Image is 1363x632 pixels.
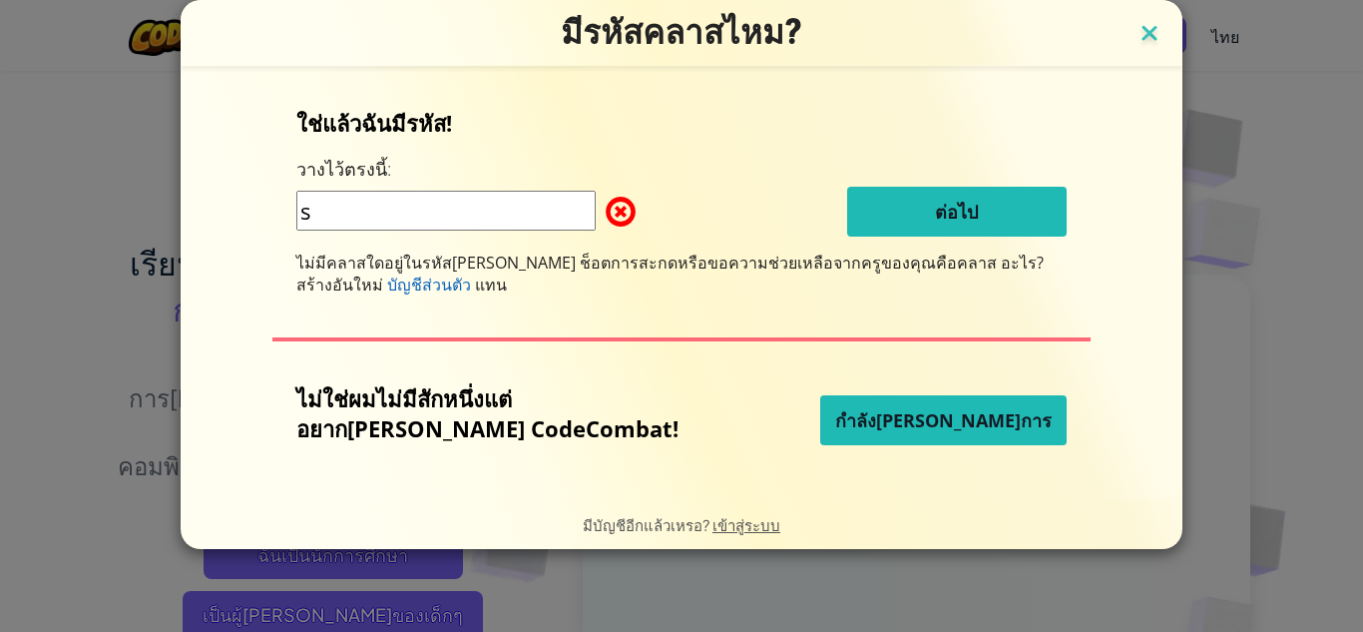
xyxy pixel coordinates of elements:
font: ต่อไป [935,200,978,224]
font: วางไว้ตรงนี้: [296,157,391,181]
font: มีบัญชีอีกแล้วเหรอ? [583,515,709,534]
font: ใช่แล้วฉันมีรหัส! [296,108,452,138]
font: อะไร? สร้างอันใหม่ [296,252,1044,296]
button: กำลัง[PERSON_NAME]การ [820,395,1067,445]
button: ต่อไป [847,187,1067,237]
font: ไม่ใช่ผมไม่มีสักหนึ่งแต่อยาก[PERSON_NAME] CodeCombat! [296,383,679,443]
font: แทน [475,274,507,296]
font: กำลัง[PERSON_NAME]การ [835,408,1052,432]
font: บัญชีส่วนตัว [387,274,471,296]
img: ไอคอนปิด [1136,20,1162,50]
font: มีรหัสคลาสไหม? [561,12,803,52]
font: ไม่มีคลาสใดอยู่ในรหัส[PERSON_NAME] ช็อตการสะกดหรือขอความช่วยเหลือจากครูของคุณคือคลาส [296,252,997,274]
a: เข้าสู่ระบบ [712,515,780,534]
